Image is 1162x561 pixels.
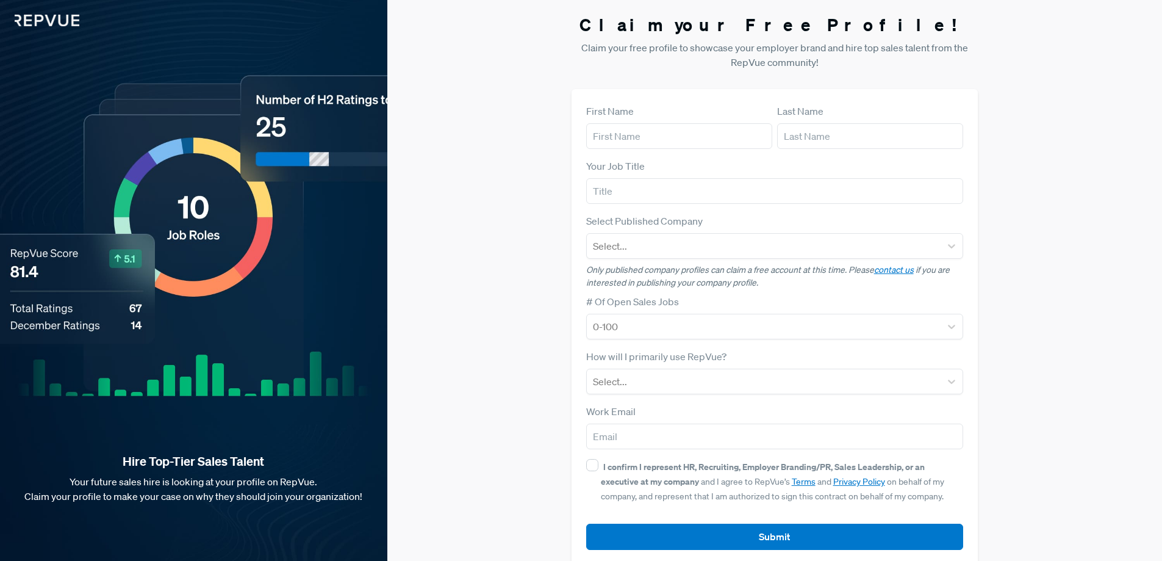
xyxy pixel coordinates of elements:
input: Last Name [777,123,963,149]
input: First Name [586,123,772,149]
p: Only published company profiles can claim a free account at this time. Please if you are interest... [586,264,964,289]
span: and I agree to RepVue’s and on behalf of my company, and represent that I am authorized to sign t... [601,461,944,502]
label: First Name [586,104,634,118]
label: Last Name [777,104,823,118]
a: Privacy Policy [833,476,885,487]
label: Your Job Title [586,159,645,173]
p: Claim your free profile to showcase your employer brand and hire top sales talent from the RepVue... [572,40,978,70]
button: Submit [586,524,964,550]
label: Work Email [586,404,636,419]
h3: Claim your Free Profile! [572,15,978,35]
a: Terms [792,476,816,487]
a: contact us [874,264,914,275]
label: Select Published Company [586,214,703,228]
input: Email [586,424,964,449]
p: Your future sales hire is looking at your profile on RepVue. Claim your profile to make your case... [20,474,368,504]
input: Title [586,178,964,204]
strong: Hire Top-Tier Sales Talent [20,454,368,469]
label: How will I primarily use RepVue? [586,349,726,364]
strong: I confirm I represent HR, Recruiting, Employer Branding/PR, Sales Leadership, or an executive at ... [601,461,925,487]
label: # Of Open Sales Jobs [586,294,679,309]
